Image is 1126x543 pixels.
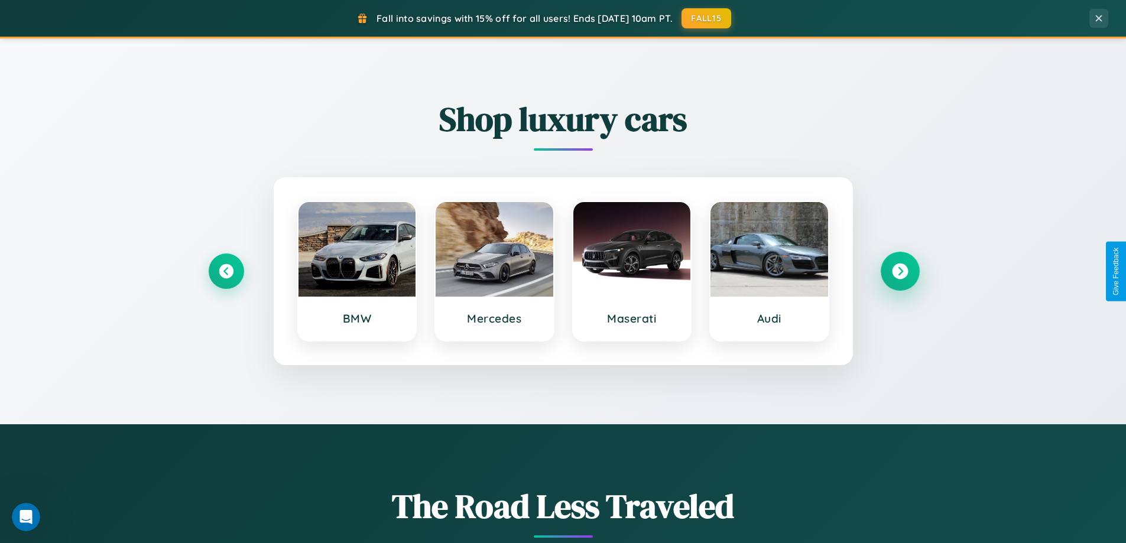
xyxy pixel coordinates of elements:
[682,8,731,28] button: FALL15
[377,12,673,24] span: Fall into savings with 15% off for all users! Ends [DATE] 10am PT.
[12,503,40,531] iframe: Intercom live chat
[585,311,679,326] h3: Maserati
[209,96,918,142] h2: Shop luxury cars
[209,483,918,529] h1: The Road Less Traveled
[722,311,816,326] h3: Audi
[310,311,404,326] h3: BMW
[1112,248,1120,295] div: Give Feedback
[447,311,541,326] h3: Mercedes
